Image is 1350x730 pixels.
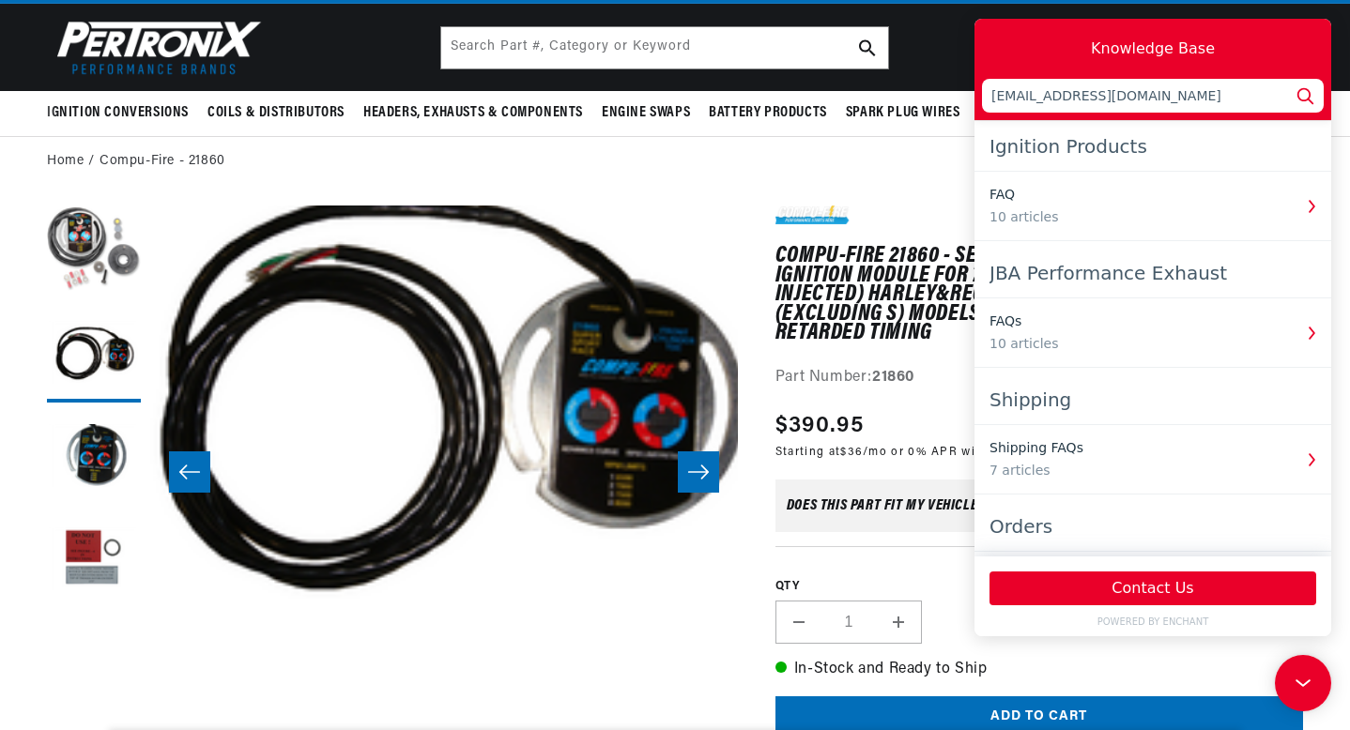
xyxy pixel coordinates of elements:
span: Headers, Exhausts & Components [363,103,583,123]
summary: Motorcycle [969,91,1066,135]
a: Compu-Fire - 21860 [100,151,225,172]
span: Battery Products [709,103,827,123]
strong: 21860 [872,370,914,385]
button: Load image 3 in gallery view [47,412,141,506]
h1: Compu-Fire 21860 - Selectable Electronic Advance Ignition Module for 70-99 Big Twin (Excluding Fu... [775,247,1303,342]
nav: breadcrumbs [47,151,1303,172]
summary: Headers, Exhausts & Components [354,91,592,135]
div: FAQ [15,166,317,186]
div: Part Number: [775,366,1303,390]
span: $390.95 [775,409,864,443]
input: Search Part #, Category or Keyword [441,27,888,68]
div: 10 articles [15,315,317,335]
span: Spark Plug Wires [846,103,960,123]
a: Home [47,151,84,172]
div: FAQs [15,293,317,312]
div: Orders [15,491,342,525]
span: $36 [840,447,863,458]
div: Shipping FAQs [15,419,317,439]
button: search button [847,27,888,68]
p: Starting at /mo or 0% APR with . [775,443,1130,461]
span: Coils & Distributors [207,103,345,123]
button: Slide right [678,451,719,493]
div: Shipping [15,364,342,398]
summary: Ignition Conversions [47,91,198,135]
summary: Engine Swaps [592,91,699,135]
div: Does This part fit My vehicle? [787,498,985,513]
span: Ignition Conversions [47,103,189,123]
button: Slide left [169,451,210,493]
button: Load image 2 in gallery view [47,309,141,403]
div: Knowledge Base [116,19,240,41]
button: Contact Us [15,553,342,586]
div: Ignition Products [15,111,342,144]
span: Engine Swaps [602,103,690,123]
p: In-Stock and Ready to Ship [775,658,1303,682]
a: POWERED BY ENCHANT [8,596,349,610]
summary: Coils & Distributors [198,91,354,135]
div: 7 articles [15,442,317,462]
button: Load image 1 in gallery view [47,205,141,299]
div: JBA Performance Exhaust [15,237,342,271]
img: Pertronix [47,15,263,80]
summary: Battery Products [699,91,836,135]
label: QTY [775,579,1303,595]
div: 10 articles [15,189,317,208]
summary: Spark Plug Wires [836,91,970,135]
input: How can we help you? [8,60,349,94]
button: Load image 4 in gallery view [47,515,141,609]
